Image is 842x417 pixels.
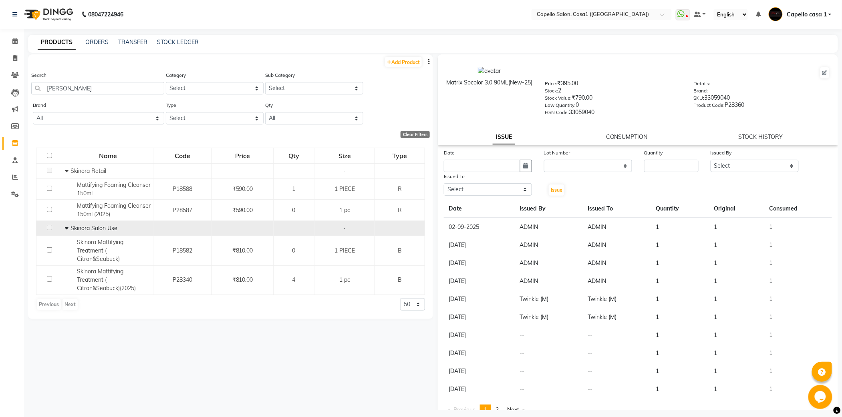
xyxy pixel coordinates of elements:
td: [DATE] [444,362,515,380]
td: [DATE] [444,326,515,344]
label: Issued To [444,173,465,180]
a: ISSUE [493,130,515,144]
span: 0 [292,206,296,214]
span: 1 PIECE [334,185,355,192]
img: logo [20,3,75,26]
label: Search [31,72,46,79]
span: 4 [292,276,296,283]
b: 08047224946 [88,3,123,26]
span: B [398,247,402,254]
span: ₹810.00 [232,247,253,254]
input: Search by product name or code [31,82,164,94]
td: 1 [709,254,764,272]
td: -- [515,380,583,398]
label: Brand: [693,87,708,94]
label: Category [166,72,186,79]
div: 0 [545,101,681,112]
a: Add Product [385,57,422,67]
label: Date [444,149,455,156]
div: Price [212,148,272,163]
td: -- [515,326,583,344]
td: 1 [709,236,764,254]
td: 1 [651,344,709,362]
td: 1 [709,308,764,326]
td: 1 [651,326,709,344]
div: ₹395.00 [545,79,681,90]
td: 1 [651,272,709,290]
span: Capello casa 1 [787,10,827,19]
td: [DATE] [444,380,515,398]
span: ₹810.00 [232,276,253,283]
iframe: chat widget [808,385,834,409]
td: ADMIN [583,236,651,254]
a: PRODUCTS [38,35,76,50]
td: 1 [765,362,832,380]
span: ₹590.00 [232,206,253,214]
span: P28587 [173,206,192,214]
a: Next [503,405,529,415]
td: [DATE] [444,272,515,290]
div: 2 [545,86,681,98]
label: Details: [693,80,710,87]
td: [DATE] [444,290,515,308]
label: Sub Category [265,72,295,79]
td: 1 [765,272,832,290]
td: ADMIN [515,236,583,254]
td: 1 [651,290,709,308]
div: Matrix Socolor 3.0 90ML(New-25) [446,78,533,87]
span: R [398,185,402,192]
label: Type [166,102,176,109]
td: [DATE] [444,236,515,254]
span: Mattifying Foaming Cleanser 150ml [77,181,151,197]
label: Lot Number [544,149,570,156]
label: Price: [545,80,557,87]
td: 1 [709,290,764,308]
td: -- [515,344,583,362]
td: Twinkle (M) [515,290,583,308]
div: Code [154,148,212,163]
td: 1 [709,362,764,380]
a: STOCK LEDGER [157,38,199,46]
label: Brand [33,102,46,109]
td: -- [583,344,651,362]
td: 1 [709,326,764,344]
label: Stock Value: [545,94,572,102]
td: 1 [709,272,764,290]
label: Issued By [711,149,732,156]
td: 1 [765,380,832,398]
span: - [343,167,346,174]
td: -- [583,326,651,344]
th: Issued By [515,200,583,218]
span: ₹590.00 [232,185,253,192]
span: P28340 [173,276,192,283]
div: Qty [274,148,314,163]
a: TRANSFER [118,38,147,46]
td: -- [515,362,583,380]
div: ₹790.00 [545,94,681,105]
td: 1 [651,218,709,237]
span: 1 [292,185,296,192]
td: 1 [651,362,709,380]
img: avatar [478,67,501,75]
label: Qty [265,102,273,109]
th: Issued To [583,200,651,218]
div: P28360 [693,101,830,112]
a: STOCK HISTORY [739,133,783,140]
td: 1 [765,254,832,272]
td: -- [583,380,651,398]
td: [DATE] [444,254,515,272]
td: [DATE] [444,308,515,326]
span: Skinora Retail [71,167,107,174]
td: 1 [765,236,832,254]
span: Previous [453,406,475,413]
a: CONSUMPTION [606,133,648,140]
td: 1 [765,308,832,326]
span: R [398,206,402,214]
span: B [398,276,402,283]
span: - [343,225,346,232]
div: Clear Filters [401,131,430,138]
td: 1 [651,380,709,398]
span: 1 pc [339,206,350,214]
td: 1 [709,344,764,362]
td: 1 [651,236,709,254]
